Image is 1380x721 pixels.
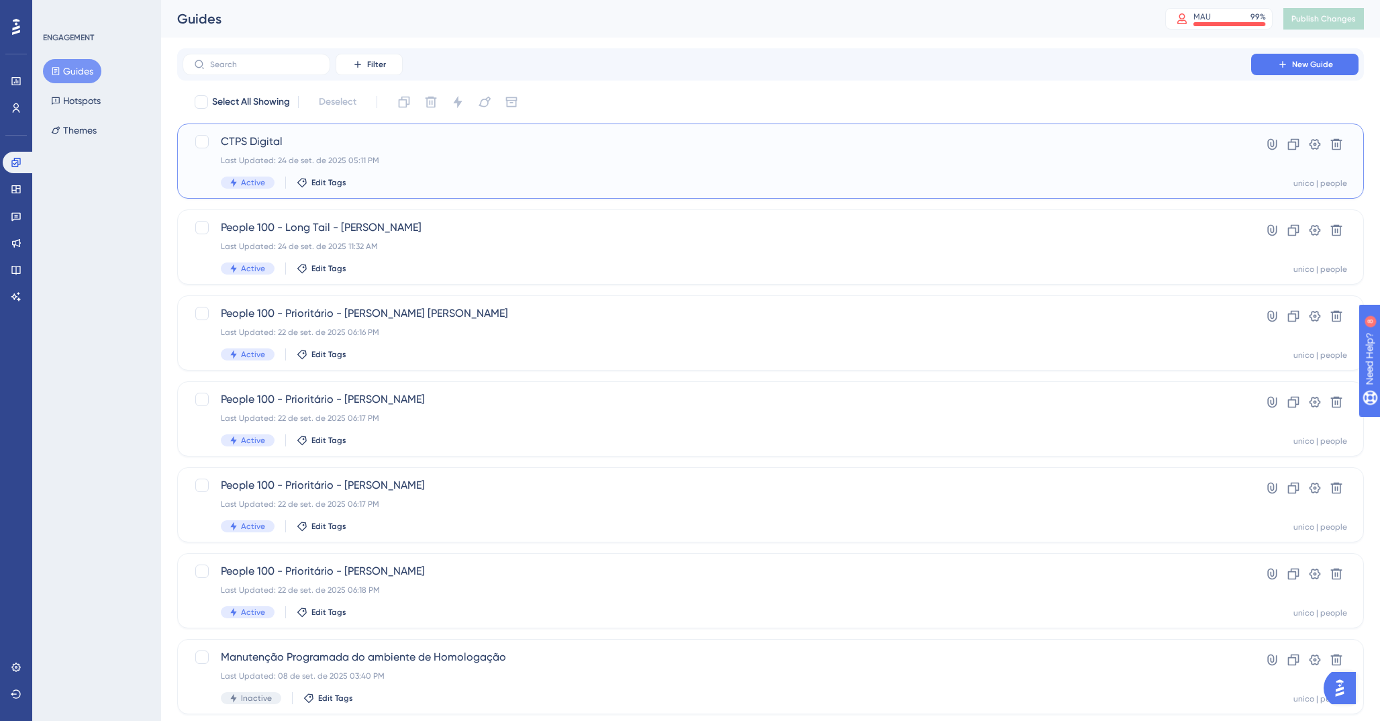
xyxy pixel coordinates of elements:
[241,177,265,188] span: Active
[221,499,1213,510] div: Last Updated: 22 de set. de 2025 06:17 PM
[297,177,346,188] button: Edit Tags
[241,435,265,446] span: Active
[1293,522,1347,532] div: unico | people
[1283,8,1364,30] button: Publish Changes
[43,118,105,142] button: Themes
[311,349,346,360] span: Edit Tags
[43,32,94,43] div: ENGAGEMENT
[221,391,1213,407] span: People 100 - Prioritário - [PERSON_NAME]
[311,521,346,532] span: Edit Tags
[1193,11,1211,22] div: MAU
[336,54,403,75] button: Filter
[297,349,346,360] button: Edit Tags
[1293,264,1347,275] div: unico | people
[241,263,265,274] span: Active
[1291,13,1356,24] span: Publish Changes
[43,89,109,113] button: Hotspots
[241,607,265,618] span: Active
[43,59,101,83] button: Guides
[221,241,1213,252] div: Last Updated: 24 de set. de 2025 11:32 AM
[297,521,346,532] button: Edit Tags
[221,155,1213,166] div: Last Updated: 24 de set. de 2025 05:11 PM
[241,521,265,532] span: Active
[1292,59,1333,70] span: New Guide
[1250,11,1266,22] div: 99 %
[1293,693,1347,704] div: unico | people
[1293,350,1347,360] div: unico | people
[93,7,97,17] div: 8
[1251,54,1359,75] button: New Guide
[311,177,346,188] span: Edit Tags
[1293,608,1347,618] div: unico | people
[221,220,1213,236] span: People 100 - Long Tail - [PERSON_NAME]
[1293,436,1347,446] div: unico | people
[1293,178,1347,189] div: unico | people
[212,94,290,110] span: Select All Showing
[307,90,368,114] button: Deselect
[177,9,1132,28] div: Guides
[241,693,272,704] span: Inactive
[297,435,346,446] button: Edit Tags
[303,693,353,704] button: Edit Tags
[297,263,346,274] button: Edit Tags
[221,649,1213,665] span: Manutenção Programada do ambiente de Homologação
[311,263,346,274] span: Edit Tags
[221,134,1213,150] span: CTPS Digital
[221,585,1213,595] div: Last Updated: 22 de set. de 2025 06:18 PM
[221,413,1213,424] div: Last Updated: 22 de set. de 2025 06:17 PM
[221,563,1213,579] span: People 100 - Prioritário - [PERSON_NAME]
[241,349,265,360] span: Active
[367,59,386,70] span: Filter
[1324,668,1364,708] iframe: UserGuiding AI Assistant Launcher
[221,671,1213,681] div: Last Updated: 08 de set. de 2025 03:40 PM
[221,305,1213,322] span: People 100 - Prioritário - [PERSON_NAME] [PERSON_NAME]
[210,60,319,69] input: Search
[311,607,346,618] span: Edit Tags
[32,3,84,19] span: Need Help?
[319,94,356,110] span: Deselect
[318,693,353,704] span: Edit Tags
[221,477,1213,493] span: People 100 - Prioritário - [PERSON_NAME]
[311,435,346,446] span: Edit Tags
[297,607,346,618] button: Edit Tags
[221,327,1213,338] div: Last Updated: 22 de set. de 2025 06:16 PM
